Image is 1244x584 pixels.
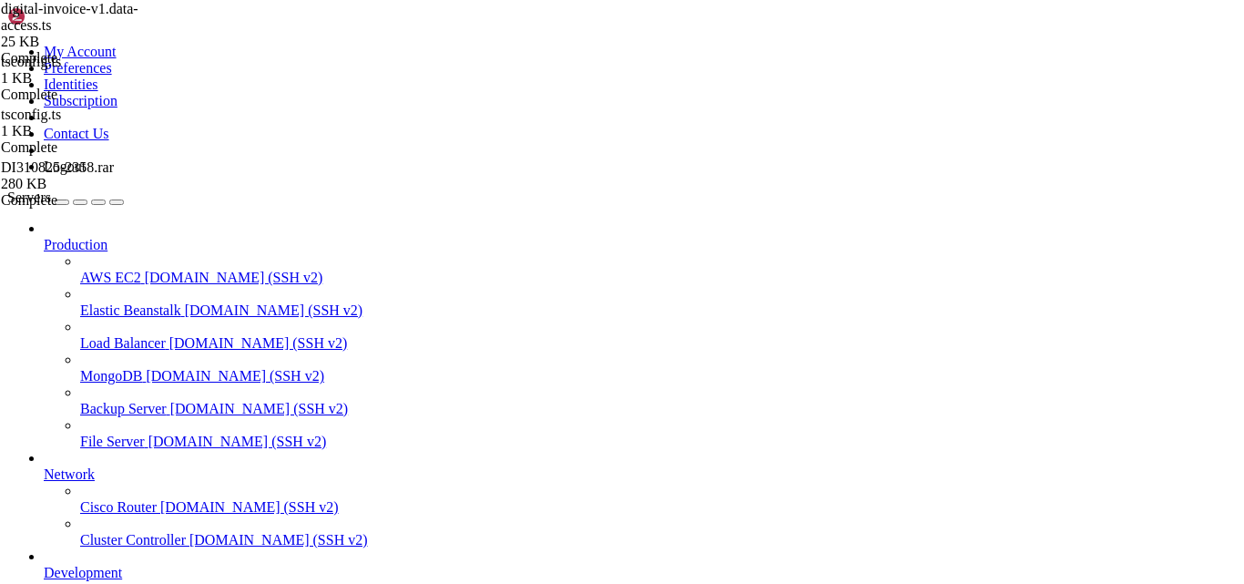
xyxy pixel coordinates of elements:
[1,50,183,67] div: Complete
[1,139,183,156] div: Complete
[1,107,183,139] span: tsconfig.ts
[1,123,183,139] div: 1 KB
[1,34,183,50] div: 25 KB
[1,159,183,192] span: DI310825-2358.rar
[1,107,61,122] span: tsconfig.ts
[1,192,183,209] div: Complete
[1,54,183,87] span: tsconfig.ts
[1,176,183,192] div: 280 KB
[1,70,183,87] div: 1 KB
[1,1,138,33] span: digital-invoice-v1.data-access.ts
[1,87,183,103] div: Complete
[1,159,114,175] span: DI310825-2358.rar
[1,1,183,50] span: digital-invoice-v1.data-access.ts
